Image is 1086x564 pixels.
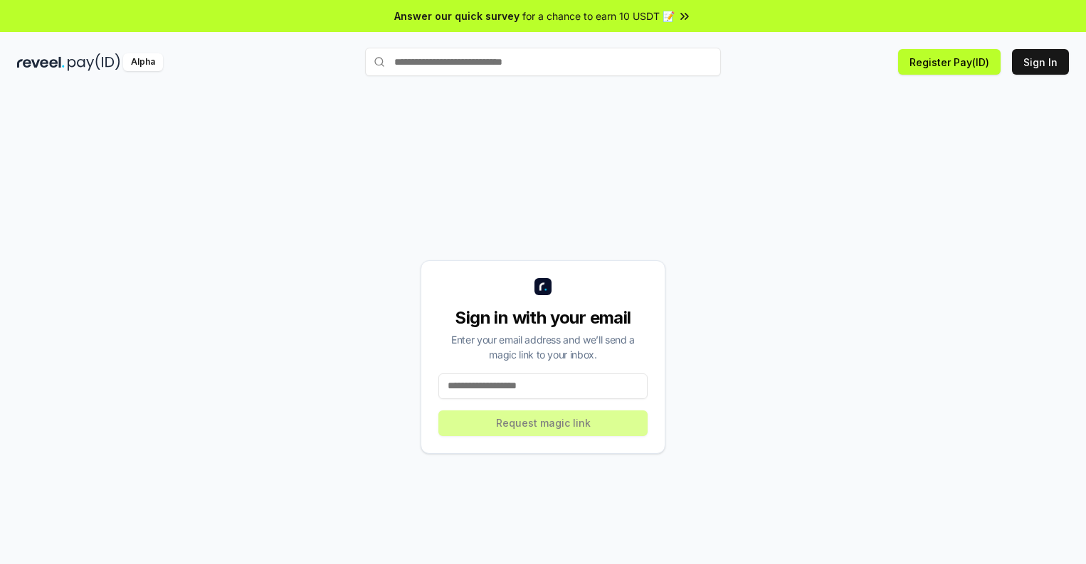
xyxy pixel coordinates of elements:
img: pay_id [68,53,120,71]
div: Sign in with your email [438,307,648,329]
img: logo_small [534,278,552,295]
button: Sign In [1012,49,1069,75]
div: Alpha [123,53,163,71]
span: Answer our quick survey [394,9,520,23]
button: Register Pay(ID) [898,49,1001,75]
span: for a chance to earn 10 USDT 📝 [522,9,675,23]
div: Enter your email address and we’ll send a magic link to your inbox. [438,332,648,362]
img: reveel_dark [17,53,65,71]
